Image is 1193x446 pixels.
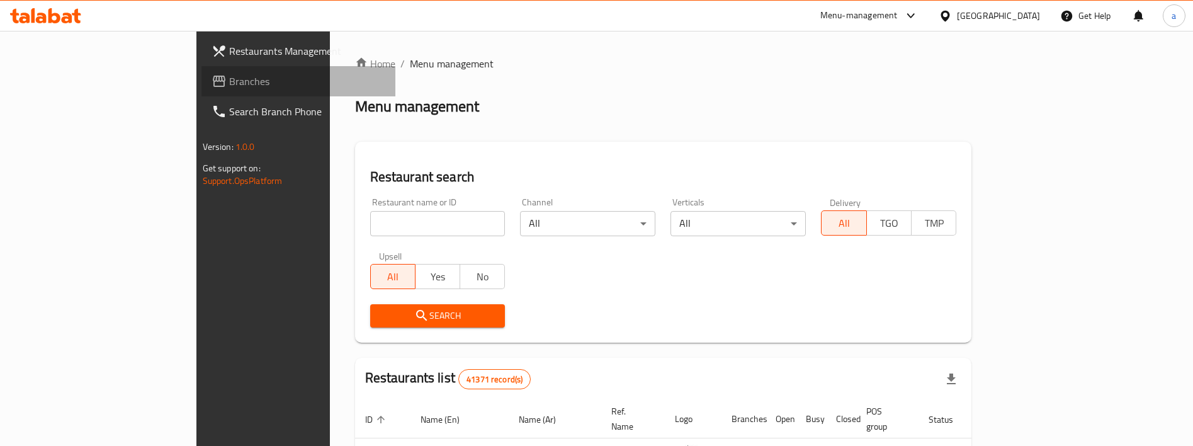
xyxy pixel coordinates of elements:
[376,268,410,286] span: All
[421,412,476,427] span: Name (En)
[820,8,898,23] div: Menu-management
[355,96,479,117] h2: Menu management
[827,214,861,232] span: All
[203,173,283,189] a: Support.OpsPlatform
[821,210,866,236] button: All
[460,264,505,289] button: No
[370,264,416,289] button: All
[379,251,402,260] label: Upsell
[410,56,494,71] span: Menu management
[229,74,385,89] span: Branches
[520,211,655,236] div: All
[229,43,385,59] span: Restaurants Management
[866,404,903,434] span: POS group
[370,168,957,186] h2: Restaurant search
[830,198,861,207] label: Delivery
[519,412,572,427] span: Name (Ar)
[957,9,1040,23] div: [GEOGRAPHIC_DATA]
[936,364,966,394] div: Export file
[380,308,495,324] span: Search
[465,268,500,286] span: No
[929,412,970,427] span: Status
[235,139,255,155] span: 1.0.0
[1172,9,1176,23] span: a
[201,96,395,127] a: Search Branch Phone
[665,400,721,438] th: Logo
[203,139,234,155] span: Version:
[917,214,951,232] span: TMP
[459,374,530,386] span: 41371 record(s)
[826,400,856,438] th: Closed
[796,400,826,438] th: Busy
[866,210,912,236] button: TGO
[365,412,389,427] span: ID
[203,160,261,176] span: Get support on:
[370,211,506,236] input: Search for restaurant name or ID..
[201,36,395,66] a: Restaurants Management
[421,268,455,286] span: Yes
[400,56,405,71] li: /
[370,304,506,328] button: Search
[721,400,766,438] th: Branches
[911,210,956,236] button: TMP
[611,404,650,434] span: Ref. Name
[355,56,972,71] nav: breadcrumb
[766,400,796,438] th: Open
[229,104,385,119] span: Search Branch Phone
[670,211,806,236] div: All
[458,369,531,389] div: Total records count
[872,214,907,232] span: TGO
[365,369,531,389] h2: Restaurants list
[415,264,460,289] button: Yes
[201,66,395,96] a: Branches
